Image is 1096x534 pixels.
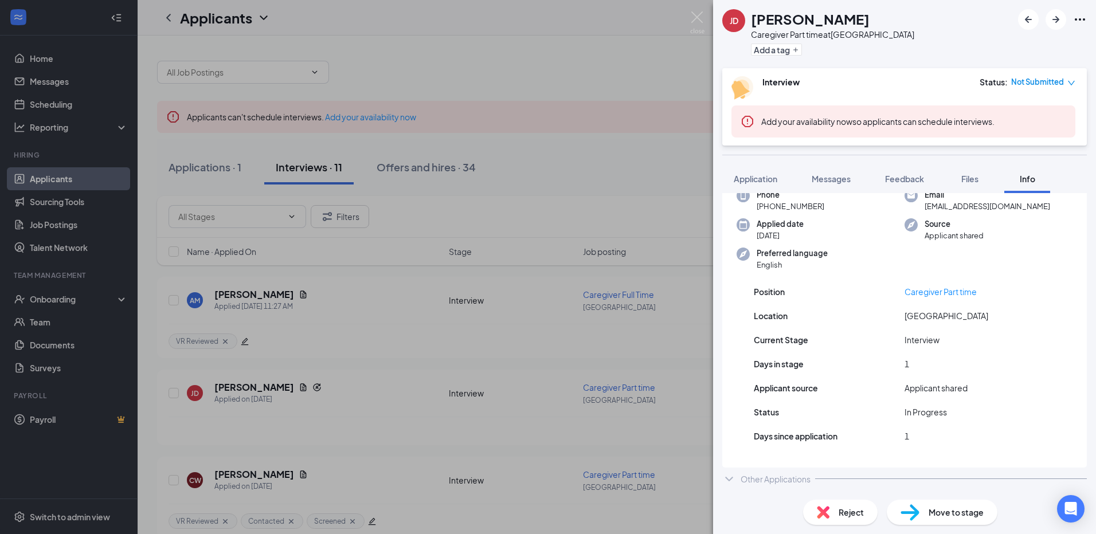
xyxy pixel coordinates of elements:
[754,382,818,394] span: Applicant source
[905,333,940,346] span: Interview
[980,76,1008,88] div: Status :
[754,333,808,346] span: Current Stage
[905,382,968,394] span: Applicant shared
[751,44,802,56] button: PlusAdd a tag
[1021,13,1035,26] svg: ArrowLeftNew
[754,430,837,442] span: Days since application
[754,309,788,322] span: Location
[792,46,799,53] svg: Plus
[905,430,909,442] span: 1
[761,116,995,127] span: so applicants can schedule interviews.
[757,259,828,270] span: English
[925,230,984,241] span: Applicant shared
[1073,13,1087,26] svg: Ellipses
[741,115,754,128] svg: Error
[1046,9,1066,30] button: ArrowRight
[1018,9,1039,30] button: ArrowLeftNew
[812,174,851,184] span: Messages
[1020,174,1035,184] span: Info
[751,9,870,29] h1: [PERSON_NAME]
[761,116,852,127] button: Add your availability now
[757,230,804,241] span: [DATE]
[905,286,977,297] a: Caregiver Part time
[925,218,984,230] span: Source
[757,218,804,230] span: Applied date
[839,506,864,519] span: Reject
[905,309,988,322] span: [GEOGRAPHIC_DATA]
[757,248,828,259] span: Preferred language
[1067,79,1075,87] span: down
[734,174,777,184] span: Application
[1011,76,1064,88] span: Not Submitted
[722,472,736,486] svg: ChevronDown
[754,285,785,298] span: Position
[741,473,811,485] div: Other Applications
[757,201,824,212] span: [PHONE_NUMBER]
[754,358,804,370] span: Days in stage
[925,189,1050,201] span: Email
[905,358,909,370] span: 1
[730,15,738,26] div: JD
[961,174,978,184] span: Files
[929,506,984,519] span: Move to stage
[1049,13,1063,26] svg: ArrowRight
[925,201,1050,212] span: [EMAIL_ADDRESS][DOMAIN_NAME]
[751,29,914,40] div: Caregiver Part time at [GEOGRAPHIC_DATA]
[757,189,824,201] span: Phone
[1057,495,1085,523] div: Open Intercom Messenger
[762,77,800,87] b: Interview
[754,406,779,418] span: Status
[885,174,924,184] span: Feedback
[905,406,947,418] span: In Progress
